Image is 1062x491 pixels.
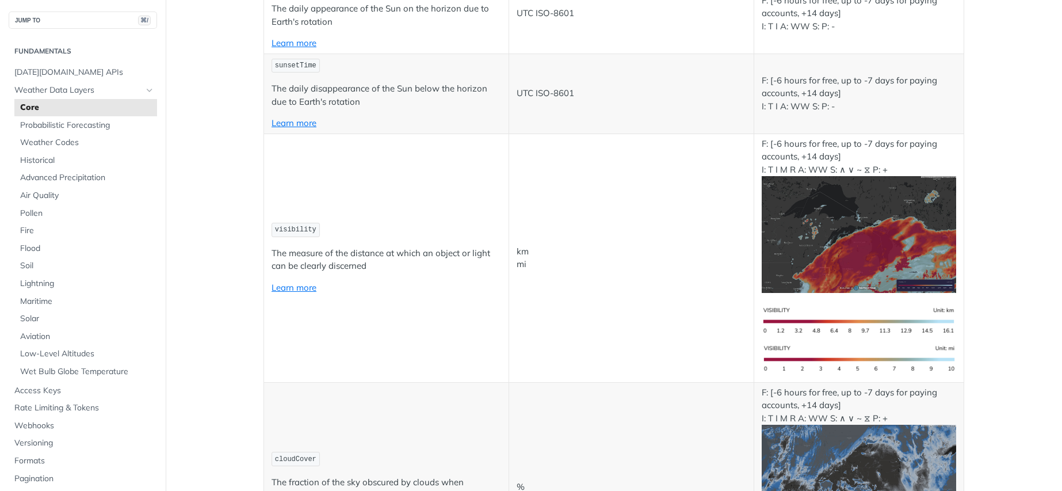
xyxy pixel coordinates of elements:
span: Maritime [20,296,154,307]
p: The daily disappearance of the Sun below the horizon due to Earth's rotation [272,82,501,108]
a: Weather Data LayersHide subpages for Weather Data Layers [9,82,157,99]
span: Expand image [762,314,956,325]
span: sunsetTime [275,62,316,70]
a: Rate Limiting & Tokens [9,399,157,417]
a: Fire [14,222,157,239]
img: visibility-us [762,340,956,379]
span: Webhooks [14,420,154,432]
span: Aviation [20,331,154,342]
a: Formats [9,452,157,470]
span: Soil [20,260,154,272]
a: Access Keys [9,382,157,399]
button: JUMP TO⌘/ [9,12,157,29]
p: km mi [517,245,746,271]
p: F: [-6 hours for free, up to -7 days for paying accounts, +14 days] I: T I M R A: WW S: ∧ ∨ ~ ⧖ P: + [762,138,956,293]
a: Learn more [272,117,316,128]
span: Historical [20,155,154,166]
span: Advanced Precipitation [20,172,154,184]
a: Advanced Precipitation [14,169,157,186]
a: Soil [14,257,157,275]
span: Solar [20,313,154,325]
p: The daily appearance of the Sun on the horizon due to Earth's rotation [272,2,501,28]
span: Weather Data Layers [14,85,142,96]
a: Learn more [272,37,316,48]
span: Expand image [762,353,956,364]
span: Air Quality [20,190,154,201]
a: Pagination [9,470,157,488]
span: Pollen [20,208,154,219]
span: Expand image [762,229,956,239]
a: Flood [14,240,157,257]
img: visibility-si [762,302,956,340]
span: Probabilistic Forecasting [20,120,154,131]
span: Flood [20,243,154,254]
span: Formats [14,455,154,467]
span: cloudCover [275,455,316,463]
a: Aviation [14,328,157,345]
a: Lightning [14,275,157,292]
a: Wet Bulb Globe Temperature [14,363,157,380]
span: Low-Level Altitudes [20,348,154,360]
p: UTC ISO-8601 [517,87,746,100]
p: The measure of the distance at which an object or light can be clearly discerned [272,247,501,273]
span: visibility [275,226,316,234]
a: [DATE][DOMAIN_NAME] APIs [9,64,157,81]
span: Versioning [14,437,154,449]
span: Access Keys [14,385,154,397]
span: Wet Bulb Globe Temperature [20,366,154,378]
span: Weather Codes [20,137,154,149]
img: visibility [762,176,956,293]
span: Expand image [762,477,956,488]
button: Hide subpages for Weather Data Layers [145,86,154,95]
a: Probabilistic Forecasting [14,117,157,134]
span: Core [20,102,154,113]
a: Versioning [9,435,157,452]
span: Pagination [14,473,154,485]
p: F: [-6 hours for free, up to -7 days for paying accounts, +14 days] I: T I A: WW S: P: - [762,74,956,113]
span: Lightning [20,278,154,290]
a: Pollen [14,205,157,222]
a: Core [14,99,157,116]
span: Rate Limiting & Tokens [14,402,154,414]
a: Low-Level Altitudes [14,345,157,363]
a: Air Quality [14,187,157,204]
a: Weather Codes [14,134,157,151]
p: UTC ISO-8601 [517,7,746,20]
span: ⌘/ [138,16,151,25]
a: Solar [14,310,157,328]
a: Webhooks [9,417,157,435]
a: Historical [14,152,157,169]
a: Learn more [272,282,316,293]
span: Fire [20,225,154,237]
span: [DATE][DOMAIN_NAME] APIs [14,67,154,78]
h2: Fundamentals [9,46,157,56]
a: Maritime [14,293,157,310]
